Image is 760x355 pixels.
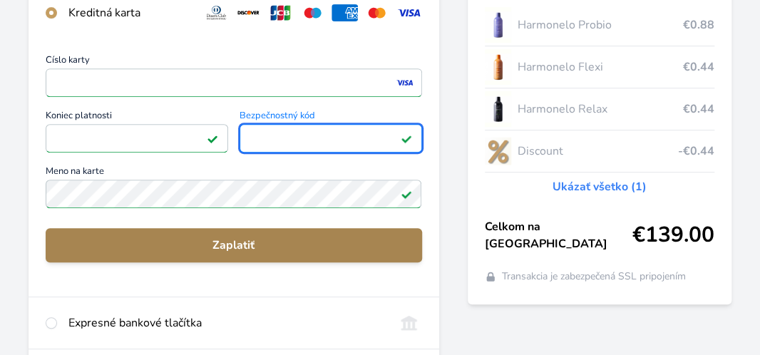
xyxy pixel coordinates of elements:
span: €0.44 [683,58,714,76]
input: Meno na kartePole je platné [46,180,421,208]
button: Zaplatiť [46,228,422,262]
span: Transakcia je zabezpečená SSL pripojením [502,269,686,284]
div: Expresné bankové tlačítka [68,314,384,331]
iframe: Iframe pre deň vypršania platnosti [52,128,222,148]
span: €139.00 [632,222,714,248]
img: CLEAN_PROBIO_se_stinem_x-lo.jpg [485,7,512,43]
span: €0.44 [683,101,714,118]
img: maestro.svg [299,4,326,21]
span: Bezpečnostný kód [240,111,422,124]
img: diners.svg [203,4,230,21]
img: jcb.svg [267,4,294,21]
img: Pole je platné [401,188,412,200]
img: amex.svg [332,4,358,21]
img: CLEAN_RELAX_se_stinem_x-lo.jpg [485,91,512,127]
img: visa.svg [396,4,422,21]
img: Pole je platné [207,133,218,144]
span: Meno na karte [46,167,422,180]
span: Celkom na [GEOGRAPHIC_DATA] [485,218,632,252]
iframe: Iframe pre číslo karty [52,73,416,93]
span: -€0.44 [678,143,714,160]
span: Harmonelo Flexi [517,58,683,76]
span: Harmonelo Relax [517,101,683,118]
iframe: Iframe pre bezpečnostný kód [246,128,416,148]
img: discover.svg [235,4,262,21]
div: Kreditná karta [68,4,192,21]
img: Pole je platné [401,133,412,144]
span: Koniec platnosti [46,111,228,124]
span: €0.88 [683,16,714,34]
img: onlineBanking_SK.svg [396,314,422,331]
img: mc.svg [364,4,390,21]
a: Ukázať všetko (1) [553,178,647,195]
span: Číslo karty [46,56,422,68]
img: CLEAN_FLEXI_se_stinem_x-hi_(1)-lo.jpg [485,49,512,85]
img: discount-lo.png [485,133,512,169]
span: Harmonelo Probio [517,16,683,34]
span: Discount [517,143,678,160]
img: visa [395,76,414,89]
span: Zaplatiť [57,237,411,254]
